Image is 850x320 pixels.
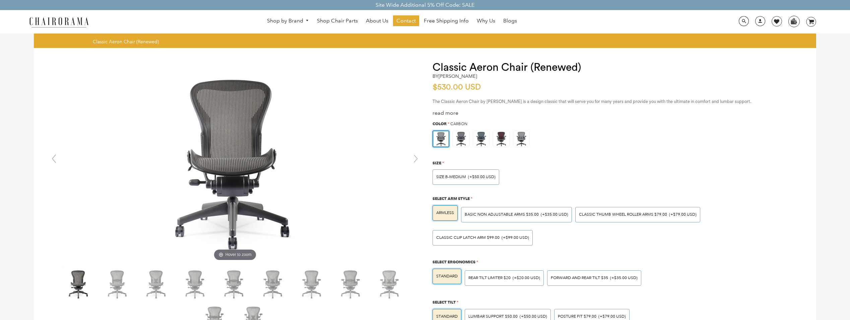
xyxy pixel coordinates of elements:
span: Classic Clip Latch Arm $99.00 [436,235,500,240]
span: Color [433,121,447,126]
img: https://apo-admin.mageworx.com/front/img/chairorama.myshopify.com/934f279385142bb1386b89575167202... [473,131,489,147]
span: POSTURE FIT $79.00 [558,314,596,319]
a: Shop by Brand [264,16,313,26]
a: Classic Aeron Chair (Renewed) - chairoramaHover to zoom [134,158,335,165]
span: The Classic Aeron Chair by [PERSON_NAME] is a design classic that will serve you for many years a... [433,99,751,104]
a: Contact [393,15,419,26]
span: Classic Aeron Chair (Renewed) [93,39,159,45]
span: (+$35.00 USD) [541,213,568,217]
span: (+$35.00 USD) [610,276,638,280]
nav: DesktopNavigation [121,15,663,28]
img: chairorama [25,16,92,28]
span: (+$99.00 USD) [502,236,529,240]
img: WhatsApp_Image_2024-07-12_at_16.23.01.webp [789,16,799,26]
span: Carbon [450,121,467,126]
span: (+$50.00 USD) [520,315,547,319]
span: Size [433,160,441,165]
img: https://apo-admin.mageworx.com/front/img/chairorama.myshopify.com/f520d7dfa44d3d2e85a5fe9a0a95ca9... [453,131,469,147]
img: Classic Aeron Chair (Renewed) - chairorama [140,267,173,301]
span: About Us [366,17,388,24]
span: Why Us [477,17,495,24]
span: Forward And Rear Tilt $35 [551,275,608,280]
h2: by [433,73,477,79]
span: BASIC NON ADJUSTABLE ARMS $35.00 [465,212,539,217]
span: (+$79.00 USD) [598,315,626,319]
span: Select Tilt [433,300,456,305]
span: Contact [396,17,416,24]
span: Select Arm Style [433,196,470,201]
h1: Classic Aeron Chair (Renewed) [433,61,803,73]
a: Why Us [473,15,499,26]
img: Classic Aeron Chair (Renewed) - chairorama [334,267,368,301]
img: https://apo-admin.mageworx.com/front/img/chairorama.myshopify.com/ae6848c9e4cbaa293e2d516f385ec6e... [513,131,529,147]
span: Rear Tilt Limiter $20 [468,275,511,280]
img: Classic Aeron Chair (Renewed) - chairorama [62,267,95,301]
img: Classic Aeron Chair (Renewed) - chairorama [373,267,406,301]
img: Classic Aeron Chair (Renewed) - chairorama [101,267,134,301]
img: Classic Aeron Chair (Renewed) - chairorama [295,267,329,301]
span: Select Ergonomics [433,259,475,264]
span: (+$20.00 USD) [513,276,540,280]
a: [PERSON_NAME] [439,73,477,79]
div: read more [433,110,803,117]
a: Free Shipping Info [420,15,472,26]
a: About Us [363,15,392,26]
img: Classic Aeron Chair (Renewed) - chairorama [134,61,335,263]
nav: breadcrumbs [93,39,161,45]
span: (+$50.00 USD) [468,175,496,179]
img: Classic Aeron Chair (Renewed) - chairorama [179,267,212,301]
img: https://apo-admin.mageworx.com/front/img/chairorama.myshopify.com/f0a8248bab2644c909809aada6fe08d... [493,131,509,147]
span: (+$79.00 USD) [669,213,697,217]
span: STANDARD [436,314,458,319]
img: https://apo-admin.mageworx.com/front/img/chairorama.myshopify.com/ae6848c9e4cbaa293e2d516f385ec6e... [433,131,449,147]
a: Blogs [500,15,520,26]
img: Classic Aeron Chair (Renewed) - chairorama [256,267,290,301]
span: SIZE B-MEDIUM [436,174,466,179]
span: STANDARD [436,274,458,279]
span: Free Shipping Info [424,17,469,24]
a: Shop Chair Parts [314,15,361,26]
span: Classic Thumb Wheel Roller Arms $79.00 [579,212,667,217]
span: ARMLESS [436,210,454,215]
span: Blogs [503,17,517,24]
span: LUMBAR SUPPORT $50.00 [468,314,518,319]
span: Shop Chair Parts [317,17,358,24]
span: $530.00 USD [433,83,481,91]
img: Classic Aeron Chair (Renewed) - chairorama [217,267,251,301]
